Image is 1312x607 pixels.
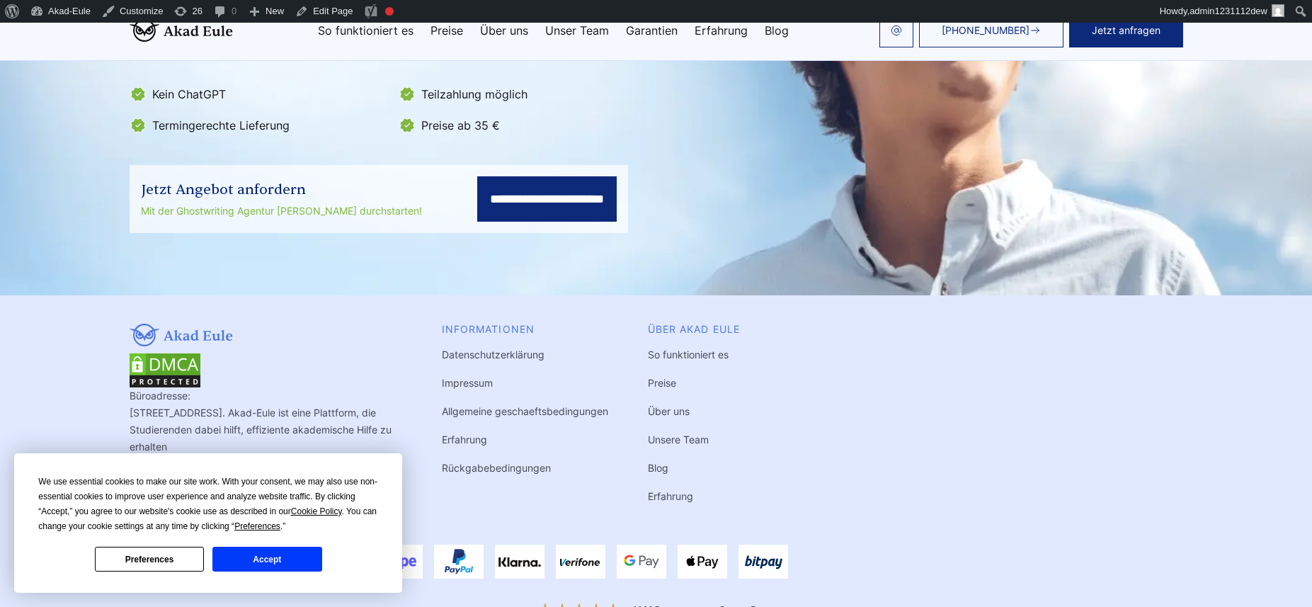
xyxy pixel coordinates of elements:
[130,353,200,387] img: dmca
[291,506,342,516] span: Cookie Policy
[891,25,902,36] img: email
[648,324,741,335] div: Über Akad Eule
[430,25,463,36] a: Preise
[648,348,729,361] a: So funktioniert es
[130,19,233,42] img: logo
[385,7,394,16] div: Focus keyphrase not set
[38,475,378,534] div: We use essential cookies to make our site work. With your consent, we may also use non-essential ...
[234,521,280,531] span: Preferences
[318,25,413,36] a: So funktioniert es
[95,547,204,572] button: Preferences
[765,25,789,36] a: Blog
[648,377,676,389] a: Preise
[141,178,422,201] div: Jetzt Angebot anfordern
[130,114,390,137] li: Termingerechte Lieferung
[648,462,668,474] a: Blog
[442,377,493,389] a: Impressum
[14,453,402,593] div: Cookie Consent Prompt
[1069,13,1183,47] button: Jetzt anfragen
[442,324,608,335] div: INFORMATIONEN
[442,462,551,474] a: Rückgabebedingungen
[212,547,321,572] button: Accept
[480,25,528,36] a: Über uns
[399,114,659,137] li: Preise ab 35 €
[648,433,709,446] a: Unsere Team
[130,324,402,505] div: Büroadresse: [STREET_ADDRESS]. Akad-Eule ist eine Plattform, die Studierenden dabei hilft, effizi...
[919,13,1063,47] a: [PHONE_NUMBER]
[399,83,659,106] li: Teilzahlung möglich
[442,405,608,417] a: Allgemeine geschaeftsbedingungen
[648,490,693,502] a: Erfahrung
[942,25,1029,36] span: [PHONE_NUMBER]
[442,433,487,446] a: Erfahrung
[1190,6,1267,16] span: admin1231112dew
[626,25,678,36] a: Garantien
[442,348,544,361] a: Datenschutzerklärung
[141,203,422,220] div: Mit der Ghostwriting Agentur [PERSON_NAME] durchstarten!
[648,405,690,417] a: Über uns
[545,25,609,36] a: Unser Team
[130,83,390,106] li: Kein ChatGPT
[695,25,748,36] a: Erfahrung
